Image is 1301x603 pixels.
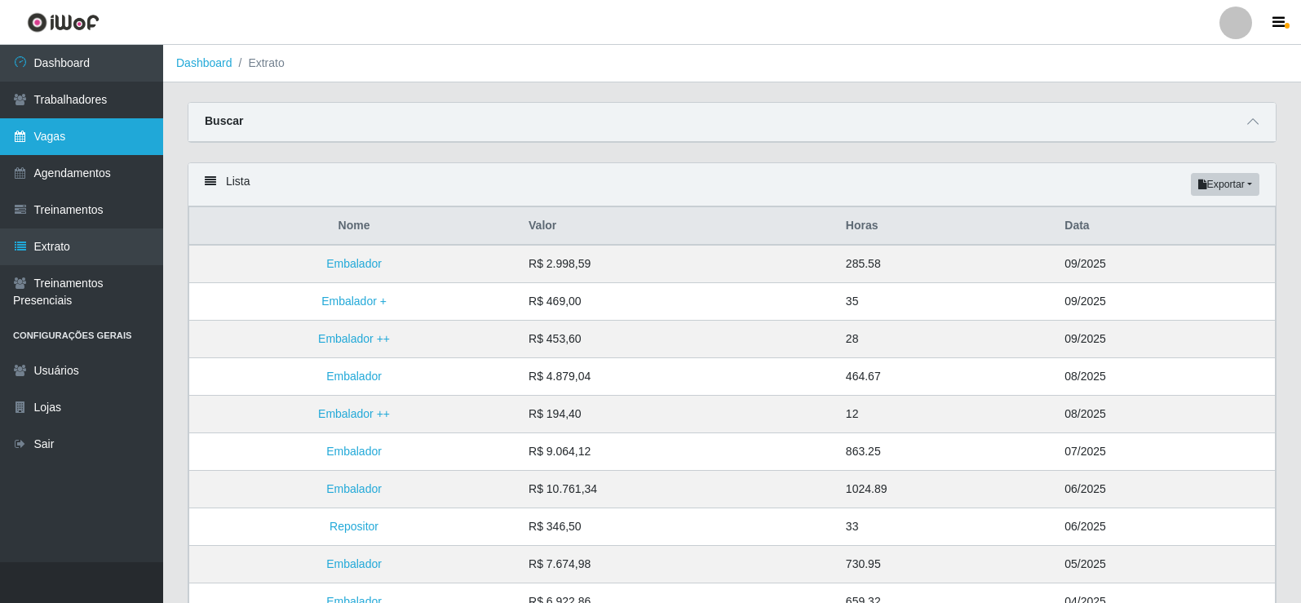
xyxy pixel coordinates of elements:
td: 863.25 [836,433,1055,471]
nav: breadcrumb [163,45,1301,82]
td: R$ 4.879,04 [519,358,836,396]
td: R$ 453,60 [519,321,836,358]
td: R$ 7.674,98 [519,546,836,583]
td: 08/2025 [1055,396,1275,433]
td: 464.67 [836,358,1055,396]
td: 05/2025 [1055,546,1275,583]
a: Embalador + [321,295,387,308]
td: 285.58 [836,245,1055,283]
th: Horas [836,207,1055,246]
td: 730.95 [836,546,1055,583]
td: 1024.89 [836,471,1055,508]
td: 09/2025 [1055,245,1275,283]
td: R$ 194,40 [519,396,836,433]
td: R$ 2.998,59 [519,245,836,283]
a: Embalador [326,370,382,383]
a: Dashboard [176,56,232,69]
td: 33 [836,508,1055,546]
a: Embalador [326,445,382,458]
td: 07/2025 [1055,433,1275,471]
a: Repositor [330,520,378,533]
a: Embalador [326,257,382,270]
div: Lista [188,163,1276,206]
td: R$ 9.064,12 [519,433,836,471]
strong: Buscar [205,114,243,127]
td: 08/2025 [1055,358,1275,396]
td: 06/2025 [1055,471,1275,508]
td: 28 [836,321,1055,358]
td: 09/2025 [1055,283,1275,321]
th: Valor [519,207,836,246]
a: Embalador ++ [318,332,390,345]
td: 12 [836,396,1055,433]
td: R$ 469,00 [519,283,836,321]
th: Data [1055,207,1275,246]
button: Exportar [1191,173,1259,196]
td: 35 [836,283,1055,321]
td: 09/2025 [1055,321,1275,358]
a: Embalador [326,557,382,570]
th: Nome [189,207,520,246]
a: Embalador ++ [318,407,390,420]
td: 06/2025 [1055,508,1275,546]
td: R$ 10.761,34 [519,471,836,508]
img: CoreUI Logo [27,12,100,33]
li: Extrato [232,55,285,72]
a: Embalador [326,482,382,495]
td: R$ 346,50 [519,508,836,546]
